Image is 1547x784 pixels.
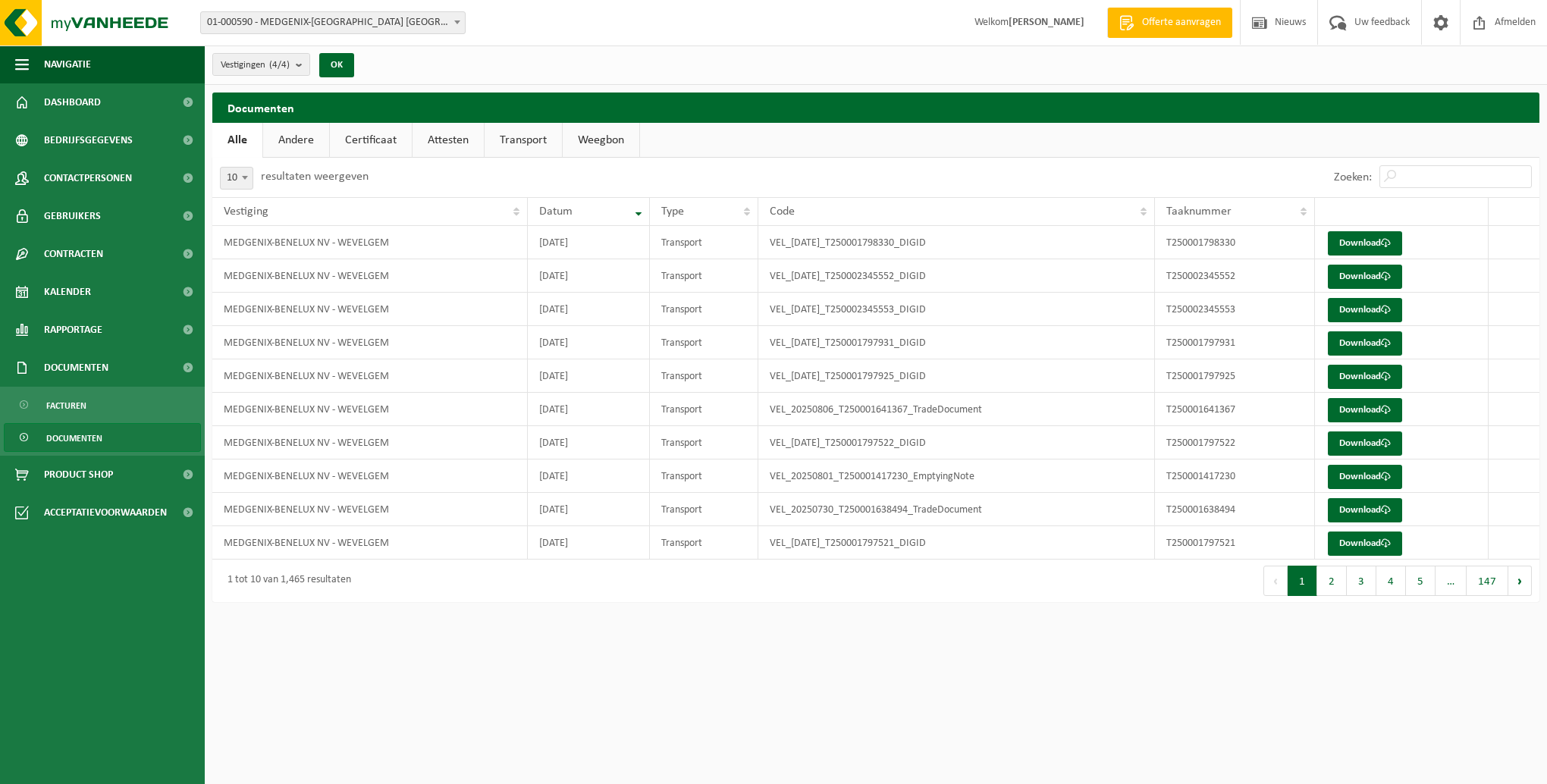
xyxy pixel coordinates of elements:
button: Next [1508,566,1532,596]
td: [DATE] [528,526,650,560]
td: Transport [650,393,758,426]
span: Code [770,205,795,218]
span: Datum [539,205,573,218]
td: [DATE] [528,493,650,526]
td: MEDGENIX-BENELUX NV - WEVELGEM [212,526,528,560]
button: OK [319,53,354,77]
span: Documenten [46,424,102,453]
span: Bedrijfsgegevens [44,121,133,159]
td: T250001797522 [1155,426,1315,459]
a: Download [1328,331,1402,356]
span: Facturen [46,391,86,420]
td: T250001417230 [1155,459,1315,493]
span: Kalender [44,273,91,311]
td: Transport [650,526,758,560]
a: Documenten [4,423,201,452]
span: Dashboard [44,83,101,121]
span: Product Shop [44,456,113,494]
td: Transport [650,326,758,359]
div: 1 tot 10 van 1,465 resultaten [220,567,351,594]
td: VEL_20250806_T250001641367_TradeDocument [758,393,1156,426]
button: 147 [1467,566,1508,596]
td: [DATE] [528,426,650,459]
td: MEDGENIX-BENELUX NV - WEVELGEM [212,326,528,359]
span: Acceptatievoorwaarden [44,494,167,532]
a: Download [1328,532,1402,556]
a: Download [1328,265,1402,289]
a: Download [1328,365,1402,389]
span: Contracten [44,235,103,273]
span: Type [661,205,684,218]
a: Download [1328,398,1402,422]
td: T250001638494 [1155,493,1315,526]
button: 5 [1406,566,1436,596]
span: Navigatie [44,45,91,83]
td: Transport [650,226,758,259]
td: T250001797521 [1155,526,1315,560]
td: T250002345552 [1155,259,1315,293]
label: resultaten weergeven [261,171,369,183]
td: T250001797931 [1155,326,1315,359]
td: MEDGENIX-BENELUX NV - WEVELGEM [212,259,528,293]
a: Weegbon [563,123,639,158]
span: Rapportage [44,311,102,349]
td: MEDGENIX-BENELUX NV - WEVELGEM [212,393,528,426]
a: Transport [485,123,562,158]
td: T250002345553 [1155,293,1315,326]
a: Download [1328,298,1402,322]
td: Transport [650,359,758,393]
td: T250001797925 [1155,359,1315,393]
span: Vestiging [224,205,268,218]
td: MEDGENIX-BENELUX NV - WEVELGEM [212,293,528,326]
button: 2 [1317,566,1347,596]
a: Download [1328,465,1402,489]
td: MEDGENIX-BENELUX NV - WEVELGEM [212,459,528,493]
td: Transport [650,493,758,526]
span: Taaknummer [1166,205,1232,218]
td: VEL_[DATE]_T250001797521_DIGID [758,526,1156,560]
label: Zoeken: [1334,171,1372,183]
button: Previous [1263,566,1288,596]
span: Vestigingen [221,54,290,77]
td: VEL_[DATE]_T250002345552_DIGID [758,259,1156,293]
span: 01-000590 - MEDGENIX-BENELUX NV - WEVELGEM [201,12,465,33]
span: Gebruikers [44,197,101,235]
td: [DATE] [528,226,650,259]
td: [DATE] [528,326,650,359]
span: 01-000590 - MEDGENIX-BENELUX NV - WEVELGEM [200,11,466,34]
td: VEL_[DATE]_T250002345553_DIGID [758,293,1156,326]
td: VEL_[DATE]_T250001797522_DIGID [758,426,1156,459]
a: Download [1328,498,1402,522]
td: VEL_[DATE]_T250001798330_DIGID [758,226,1156,259]
a: Attesten [413,123,484,158]
span: 10 [220,167,253,190]
td: VEL_[DATE]_T250001797925_DIGID [758,359,1156,393]
button: Vestigingen(4/4) [212,53,310,76]
count: (4/4) [269,60,290,70]
td: Transport [650,259,758,293]
td: T250001641367 [1155,393,1315,426]
button: 3 [1347,566,1376,596]
span: … [1436,566,1467,596]
a: Download [1328,231,1402,256]
td: [DATE] [528,459,650,493]
h2: Documenten [212,93,1539,122]
td: [DATE] [528,293,650,326]
td: MEDGENIX-BENELUX NV - WEVELGEM [212,359,528,393]
a: Facturen [4,390,201,419]
a: Certificaat [330,123,412,158]
strong: [PERSON_NAME] [1009,17,1084,28]
span: Documenten [44,349,108,387]
td: VEL_20250801_T250001417230_EmptyingNote [758,459,1156,493]
td: Transport [650,426,758,459]
a: Download [1328,431,1402,456]
td: VEL_20250730_T250001638494_TradeDocument [758,493,1156,526]
td: Transport [650,293,758,326]
td: VEL_[DATE]_T250001797931_DIGID [758,326,1156,359]
span: 10 [221,168,253,189]
span: Contactpersonen [44,159,132,197]
td: MEDGENIX-BENELUX NV - WEVELGEM [212,426,528,459]
span: Offerte aanvragen [1138,15,1225,30]
td: Transport [650,459,758,493]
td: [DATE] [528,359,650,393]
